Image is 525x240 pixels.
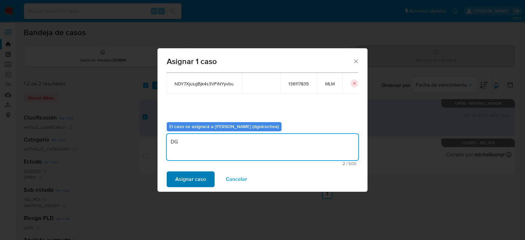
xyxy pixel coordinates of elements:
button: icon-button [350,79,358,87]
span: Cancelar [226,172,247,186]
span: NDY7XjusgBjk4s3VFiNYyvbu [175,81,234,87]
b: El caso se asignará a [PERSON_NAME] (dgoicochea) [169,123,279,130]
div: assign-modal [157,48,367,192]
span: Máximo 500 caracteres [169,162,356,166]
span: Asignar caso [175,172,206,186]
span: Asignar 1 caso [167,57,353,65]
span: MLM [325,81,335,87]
button: Asignar caso [167,171,215,187]
button: Cancelar [217,171,256,187]
button: Cerrar ventana [353,58,359,64]
span: 136117835 [288,81,309,87]
textarea: DG [167,134,358,160]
